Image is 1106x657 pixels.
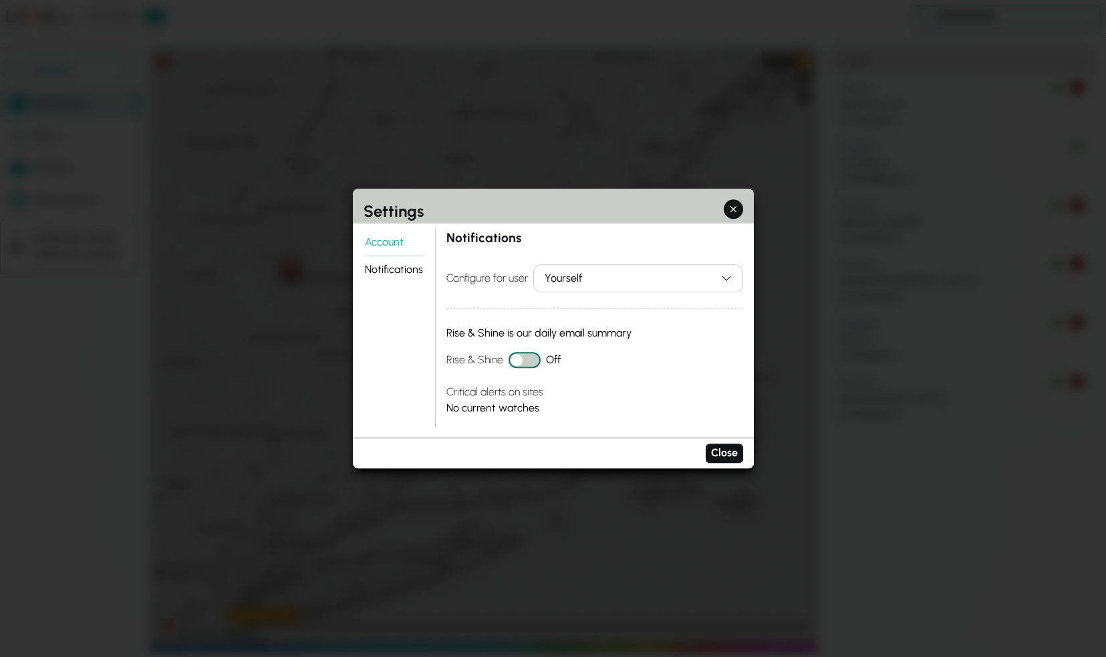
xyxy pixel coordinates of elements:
p: Rise & Shine is our daily email summary [446,325,742,341]
button: Close [706,444,743,463]
label: Configure for user [446,270,528,286]
h4: Critical alerts on sites [446,384,742,400]
p: No current watches [446,400,742,416]
div: Off [446,352,742,368]
button: Account [364,229,425,256]
label: Rise & Shine [446,352,503,368]
h3: Notifications [446,229,742,248]
div: Yourself [545,270,715,286]
h2: Settings [353,189,754,223]
button: Notifications [364,256,425,283]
